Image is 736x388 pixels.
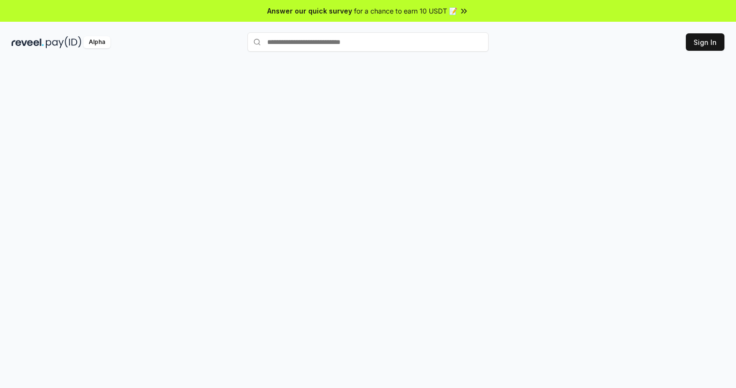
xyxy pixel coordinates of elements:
button: Sign In [686,33,724,51]
span: Answer our quick survey [267,6,352,16]
span: for a chance to earn 10 USDT 📝 [354,6,457,16]
img: pay_id [46,36,82,48]
img: reveel_dark [12,36,44,48]
div: Alpha [83,36,110,48]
